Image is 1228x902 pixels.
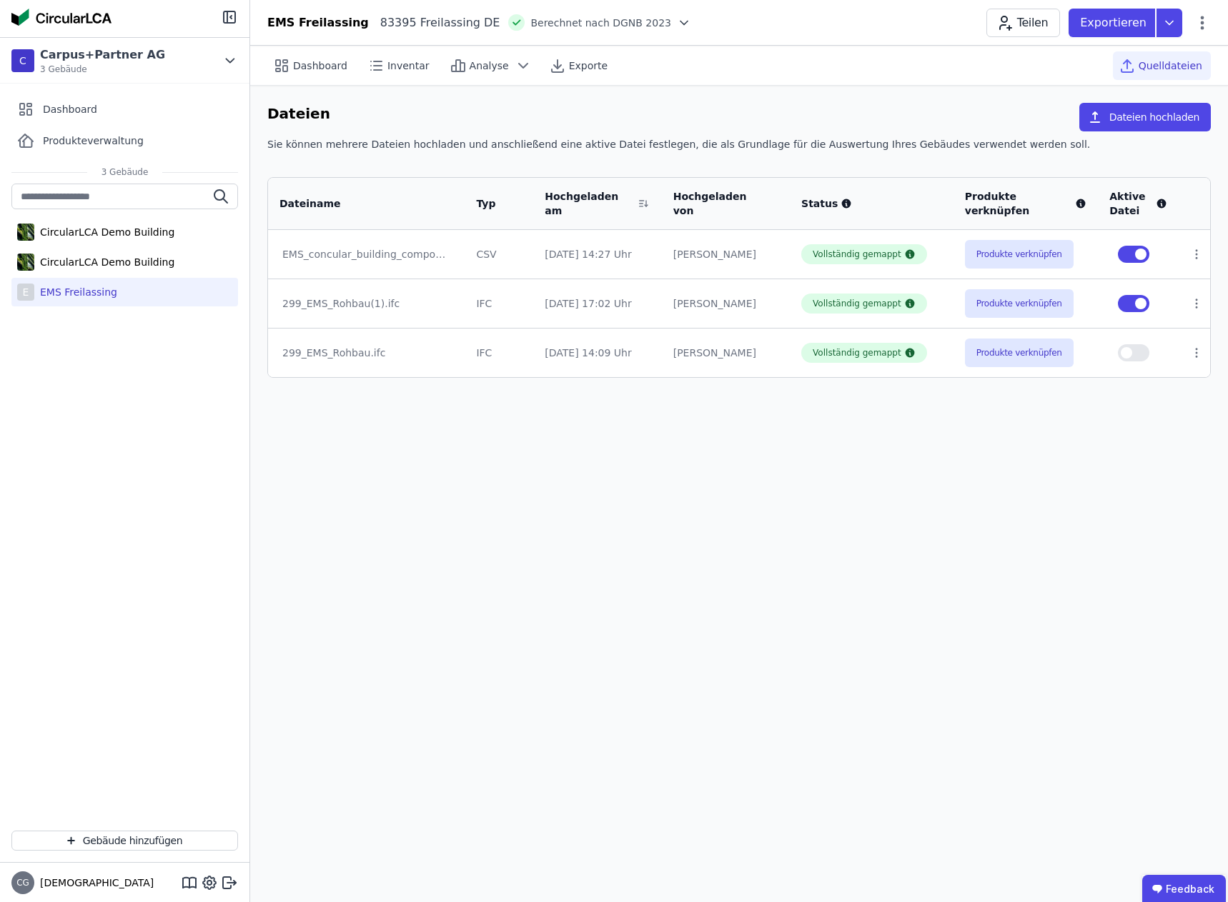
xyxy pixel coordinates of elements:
[545,296,650,311] div: [DATE] 17:02 Uhr
[813,249,901,260] div: Vollständig gemappt
[965,189,1087,218] div: Produkte verknüpfen
[1079,103,1211,131] button: Dateien hochladen
[43,134,144,148] span: Produkteverwaltung
[530,16,671,30] span: Berechnet nach DGNB 2023
[282,346,450,360] div: 299_EMS_Rohbau.ifc
[16,878,29,887] span: CG
[279,196,435,211] div: Dateiname
[673,346,778,360] div: [PERSON_NAME]
[43,102,97,116] span: Dashboard
[965,339,1074,367] button: Produkte verknüpfen
[673,247,778,261] div: [PERSON_NAME]
[282,296,450,311] div: 299_EMS_Rohbau(1).ifc
[813,347,901,359] div: Vollständig gemappt
[986,9,1060,37] button: Teilen
[545,346,650,360] div: [DATE] 14:09 Uhr
[267,137,1211,163] div: Sie können mehrere Dateien hochladen und anschließend eine aktive Datei festlegen, die als Grundl...
[476,296,522,311] div: IFC
[813,298,901,309] div: Vollständig gemappt
[34,255,174,269] div: CircularLCA Demo Building
[11,831,238,851] button: Gebäude hinzufügen
[476,247,522,261] div: CSV
[1139,59,1202,73] span: Quelldateien
[40,64,165,75] span: 3 Gebäude
[965,240,1074,269] button: Produkte verknüpfen
[387,59,430,73] span: Inventar
[1109,189,1167,218] div: Aktive Datei
[1080,14,1149,31] p: Exportieren
[87,166,163,178] span: 3 Gebäude
[267,103,330,126] h6: Dateien
[476,196,505,211] div: Typ
[293,59,347,73] span: Dashboard
[369,14,500,31] div: 83395 Freilassing DE
[545,189,633,218] div: Hochgeladen am
[569,59,608,73] span: Exporte
[17,221,34,244] img: CircularLCA Demo Building
[470,59,509,73] span: Analyse
[476,346,522,360] div: IFC
[11,49,34,72] div: C
[801,196,942,211] div: Status
[34,285,117,299] div: EMS Freilassing
[545,247,650,261] div: [DATE] 14:27 Uhr
[34,225,174,239] div: CircularLCA Demo Building
[17,251,34,274] img: CircularLCA Demo Building
[11,9,112,26] img: Concular
[965,289,1074,318] button: Produkte verknüpfen
[673,296,778,311] div: [PERSON_NAME]
[282,247,450,261] div: EMS_concular_building_components_template.xlsx
[267,14,369,31] div: EMS Freilassing
[17,284,34,301] div: E
[34,876,154,890] span: [DEMOGRAPHIC_DATA]
[673,189,761,218] div: Hochgeladen von
[40,46,165,64] div: Carpus+Partner AG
